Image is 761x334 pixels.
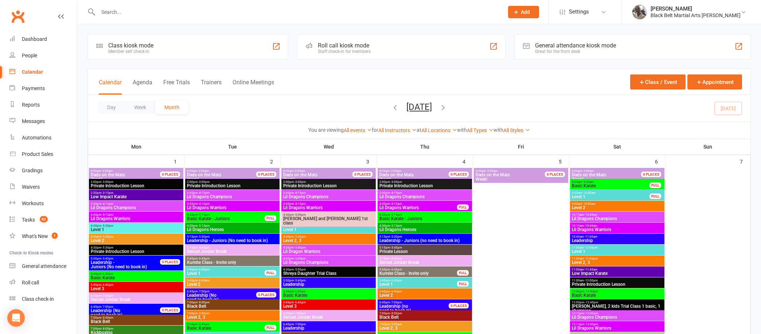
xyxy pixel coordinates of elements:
span: 2:00pm [379,180,471,184]
span: Lil Dragons Warriors [187,206,278,210]
button: [DATE] [406,102,432,112]
div: 0 PLACES [160,259,180,265]
span: - 3:00pm [390,180,402,184]
span: 8:00am [475,169,554,173]
button: Add [508,6,539,18]
a: People [9,47,77,64]
span: 5:45pm [90,272,182,276]
span: 5:15pm [379,246,471,249]
a: All Styles [503,127,530,133]
span: - 5:45pm [101,257,113,260]
span: - 5:00pm [294,213,306,216]
span: 5:30pm [283,279,374,282]
span: - 10:45am [584,224,597,227]
div: 2 [270,155,280,167]
div: Black Belt Martial Arts [PERSON_NAME] [651,12,741,19]
span: - 11:45am [584,268,597,271]
span: 3:45pm [283,191,374,195]
span: Dads on the Mats [476,172,510,177]
span: 6:30pm [90,294,182,297]
span: Level 2 [379,293,471,297]
span: Basic Karate - Juniors [187,216,265,221]
span: 3:45pm [379,191,471,195]
span: 4:30pm [90,224,182,227]
span: - 9:45am [582,180,594,184]
div: FULL [649,193,661,199]
button: Agenda [133,79,152,95]
span: - 5:30pm [198,235,210,238]
div: Reports [22,102,40,108]
span: 5:45pm [283,301,374,304]
span: - 5:45pm [390,246,402,249]
span: Settings [569,4,589,20]
strong: with [493,127,503,133]
span: 82 [40,216,48,222]
span: Leadership (no [379,304,408,309]
span: Private Introduction Lesson [379,184,471,188]
span: - 5:30pm [101,224,113,227]
strong: at [417,127,421,133]
div: Class check-in [22,296,54,302]
span: [PERSON_NAME] and [PERSON_NAME] 1st class [283,216,374,225]
a: Messages [9,113,77,130]
button: Trainers [201,79,222,95]
span: Add [521,9,530,15]
span: 11:00am [571,279,663,282]
span: 8:00am [379,169,457,173]
span: Private Lesson [379,249,471,254]
span: - 6:30pm [101,272,113,276]
span: Leadership [283,282,374,287]
div: Payments [22,85,45,91]
span: 5:15pm [379,235,471,238]
div: FULL [457,204,469,210]
span: 4:30pm [90,235,182,238]
th: Sat [569,139,666,154]
div: [PERSON_NAME] [651,5,741,12]
span: - 10:45am [584,213,597,216]
a: Waivers [9,179,77,195]
div: 0 PLACES [160,172,180,177]
span: Sensei Jordan Break [379,260,471,265]
a: All Instructors [378,127,417,133]
span: - 5:45pm [390,257,402,260]
span: 4:30pm [90,246,182,249]
a: Tasks 82 [9,212,77,228]
span: Level 2 [90,238,182,243]
span: - 5:15pm [390,224,402,227]
span: 5:30pm [90,257,169,260]
span: Dads on the Mats [379,172,414,177]
span: - 9:00am [293,169,305,173]
span: - 10:00am [582,191,596,195]
span: Level 1 [571,249,663,254]
span: 4:30pm [283,235,374,238]
span: Week! [475,173,554,181]
div: 0 PLACES [256,172,276,177]
span: Level 1 [283,227,374,232]
span: Juniors (No need to book in) [90,260,169,269]
a: What's New1 [9,228,77,245]
span: 5:45pm [187,268,265,271]
div: Waivers [22,184,40,190]
div: 0 PLACES [449,172,469,177]
span: - 5:30pm [101,235,113,238]
span: Level 1 [90,227,182,232]
span: Basic Karate - Juniors [379,216,471,221]
div: Calendar [22,69,43,75]
strong: for [372,127,378,133]
span: Lil Dragons Champions [283,195,374,199]
strong: with [457,127,467,133]
a: Calendar [9,64,77,80]
span: - 3:00pm [198,180,210,184]
span: 4:30pm [379,224,471,227]
span: 4:30pm [283,257,374,260]
div: Automations [22,135,51,141]
th: Sun [666,139,750,154]
span: 5:45pm [379,290,471,293]
div: 3 [366,155,376,167]
div: Product Sales [22,151,53,157]
span: - 5:15pm [198,213,210,216]
span: 11:00am [571,268,663,271]
span: - 12:45pm [584,301,598,304]
span: - 6:45pm [390,290,402,293]
th: Mon [88,139,184,154]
